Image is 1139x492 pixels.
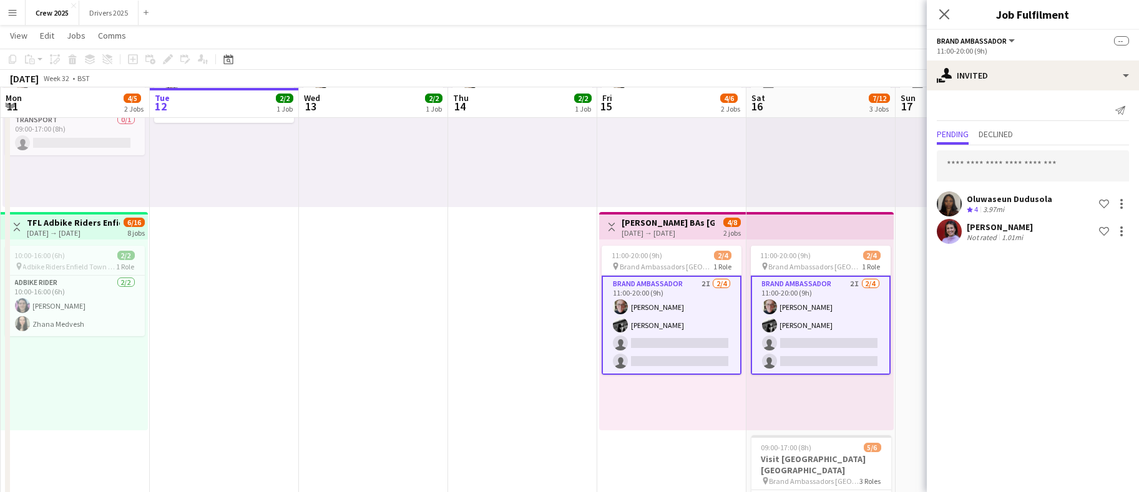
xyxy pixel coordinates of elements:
div: 2 Jobs [721,104,740,113]
span: Sat [751,92,765,104]
div: 8 jobs [127,227,145,238]
div: 2 jobs [723,227,741,238]
app-card-role: Transport0/109:00-17:00 (8h) [5,113,145,155]
span: 4/8 [723,218,741,227]
div: 2 Jobs [124,104,144,113]
button: Brand Ambassador [937,36,1017,46]
div: 3 Jobs [869,104,889,113]
span: 1 Role [863,262,881,271]
div: [DATE] → [DATE] [27,228,120,238]
span: 2/2 [425,94,442,103]
span: 6/16 [124,218,145,227]
span: 13 [302,99,320,113]
div: [PERSON_NAME] [967,221,1033,233]
span: 1 Role [713,262,731,271]
h3: Job Fulfilment [927,6,1139,22]
button: Crew 2025 [26,1,79,25]
span: 11:00-20:00 (9h) [761,251,811,260]
button: Drivers 2025 [79,1,139,25]
span: 4/5 [124,94,141,103]
span: 2/2 [276,94,293,103]
span: 1 Role [117,262,135,271]
span: 7/12 [869,94,890,103]
span: Brand Ambassadors [GEOGRAPHIC_DATA] [769,262,863,271]
div: 1 Job [426,104,442,113]
span: Week 32 [41,74,72,83]
h3: [PERSON_NAME] BAs [GEOGRAPHIC_DATA] [622,217,715,228]
app-job-card: 10:00-16:00 (6h)2/2 Adbike Riders Enfield Town to [GEOGRAPHIC_DATA]1 RoleAdbike Rider2/210:00-16:... [5,246,145,336]
span: Pending [937,130,969,138]
span: View [10,30,27,41]
a: View [5,27,32,44]
span: Adbike Riders Enfield Town to [GEOGRAPHIC_DATA] [23,262,117,271]
div: Not rated [967,233,999,242]
div: BST [77,74,90,83]
div: Oluwaseun Dudusola [967,193,1052,205]
span: Tue [155,92,170,104]
span: 17 [899,99,916,113]
h3: Visit [GEOGRAPHIC_DATA] [GEOGRAPHIC_DATA] [751,453,891,476]
a: Comms [93,27,131,44]
span: Sun [901,92,916,104]
div: [DATE] → [DATE] [622,228,715,238]
div: 11:00-20:00 (9h) [937,46,1129,55]
div: 1 Job [276,104,293,113]
span: 11 [4,99,22,113]
div: [DATE] [10,72,39,85]
span: 11:00-20:00 (9h) [612,251,662,260]
span: 4 [974,205,978,214]
span: 4/6 [720,94,738,103]
span: 10:00-16:00 (6h) [15,251,66,260]
span: 15 [600,99,612,113]
span: 2/2 [117,251,135,260]
span: Brand Ambassadors [GEOGRAPHIC_DATA] [620,262,713,271]
span: 5/6 [864,443,881,452]
span: Brand Ambassadors [GEOGRAPHIC_DATA] [770,476,860,486]
div: Invited [927,60,1139,90]
span: Edit [40,30,54,41]
span: Jobs [67,30,86,41]
span: Fri [602,92,612,104]
span: 2/2 [574,94,592,103]
app-job-card: 11:00-20:00 (9h)2/4 Brand Ambassadors [GEOGRAPHIC_DATA]1 RoleBrand Ambassador2I2/411:00-20:00 (9h... [751,246,891,375]
span: Brand Ambassador [937,36,1007,46]
div: 1.01mi [999,233,1025,242]
span: Wed [304,92,320,104]
span: 14 [451,99,469,113]
a: Jobs [62,27,90,44]
app-job-card: 11:00-20:00 (9h)2/4 Brand Ambassadors [GEOGRAPHIC_DATA]1 RoleBrand Ambassador2I2/411:00-20:00 (9h... [602,246,741,375]
div: 1 Job [575,104,591,113]
span: 12 [153,99,170,113]
span: 2/4 [714,251,731,260]
span: Comms [98,30,126,41]
h3: TFL Adbike Riders Enfield to [GEOGRAPHIC_DATA] [27,217,120,228]
span: 09:00-17:00 (8h) [761,443,812,452]
app-card-role: Adbike Rider2/210:00-16:00 (6h)[PERSON_NAME]Zhana Medvesh [5,276,145,336]
span: 16 [750,99,765,113]
span: Declined [979,130,1013,138]
app-card-role: Brand Ambassador2I2/411:00-20:00 (9h)[PERSON_NAME][PERSON_NAME] [751,276,891,375]
span: Mon [6,92,22,104]
span: Thu [453,92,469,104]
a: Edit [35,27,59,44]
app-card-role: Brand Ambassador2I2/411:00-20:00 (9h)[PERSON_NAME][PERSON_NAME] [602,276,741,375]
span: -- [1114,36,1129,46]
span: 3 Roles [860,476,881,486]
div: 3.97mi [980,205,1007,215]
span: 2/4 [863,251,881,260]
